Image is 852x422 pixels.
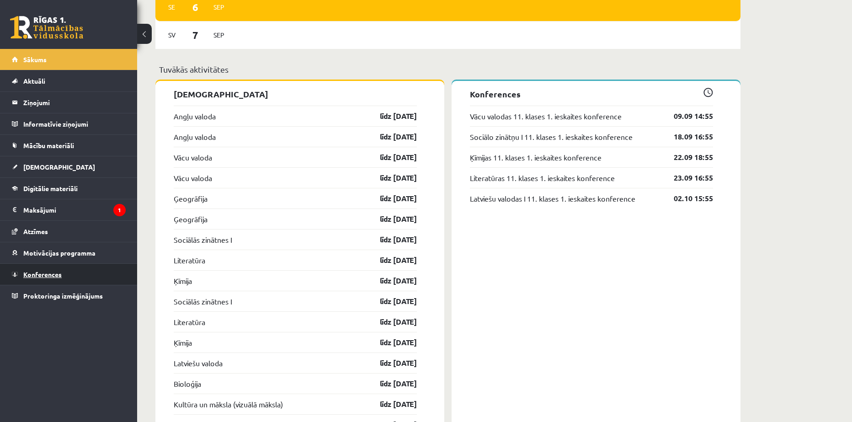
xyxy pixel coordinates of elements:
a: līdz [DATE] [364,131,417,142]
a: 18.09 16:55 [660,131,713,142]
a: 02.10 15:55 [660,193,713,204]
p: [DEMOGRAPHIC_DATA] [174,88,417,100]
a: līdz [DATE] [364,316,417,327]
legend: Maksājumi [23,199,126,220]
span: [DEMOGRAPHIC_DATA] [23,163,95,171]
a: Literatūra [174,255,205,266]
a: Ģeogrāfija [174,193,208,204]
p: Konferences [470,88,713,100]
span: Aktuāli [23,77,45,85]
a: 09.09 14:55 [660,111,713,122]
a: Sociālās zinātnes I [174,296,232,307]
a: Atzīmes [12,221,126,242]
a: Informatīvie ziņojumi [12,113,126,134]
span: Proktoringa izmēģinājums [23,292,103,300]
a: Digitālie materiāli [12,178,126,199]
a: Ziņojumi [12,92,126,113]
a: Angļu valoda [174,131,216,142]
p: Tuvākās aktivitātes [159,63,737,75]
span: 7 [181,27,210,43]
a: [DEMOGRAPHIC_DATA] [12,156,126,177]
a: līdz [DATE] [364,275,417,286]
a: Rīgas 1. Tālmācības vidusskola [10,16,83,39]
a: līdz [DATE] [364,111,417,122]
a: līdz [DATE] [364,193,417,204]
a: Sociālo zinātņu I 11. klases 1. ieskaites konference [470,131,633,142]
legend: Informatīvie ziņojumi [23,113,126,134]
a: Latviešu valodas I 11. klases 1. ieskaites konference [470,193,635,204]
a: līdz [DATE] [364,378,417,389]
span: Motivācijas programma [23,249,96,257]
legend: Ziņojumi [23,92,126,113]
a: Vācu valoda [174,172,212,183]
a: Maksājumi1 [12,199,126,220]
a: Ķīmija [174,337,192,348]
span: Konferences [23,270,62,278]
a: līdz [DATE] [364,399,417,410]
i: 1 [113,204,126,216]
a: Ķīmija [174,275,192,286]
a: Sākums [12,49,126,70]
a: Literatūras 11. klases 1. ieskaites konference [470,172,615,183]
a: Kultūra un māksla (vizuālā māksla) [174,399,283,410]
a: līdz [DATE] [364,152,417,163]
a: līdz [DATE] [364,255,417,266]
a: līdz [DATE] [364,234,417,245]
a: līdz [DATE] [364,337,417,348]
a: 23.09 16:55 [660,172,713,183]
span: Sep [209,28,229,42]
span: Sākums [23,55,47,64]
span: Atzīmes [23,227,48,235]
span: Mācību materiāli [23,141,74,150]
a: Bioloģija [174,378,201,389]
a: Aktuāli [12,70,126,91]
a: Konferences [12,264,126,285]
a: līdz [DATE] [364,214,417,224]
a: Angļu valoda [174,111,216,122]
a: Motivācijas programma [12,242,126,263]
span: Sv [162,28,181,42]
a: Latviešu valoda [174,358,223,369]
a: Vācu valodas 11. klases 1. ieskaites konference [470,111,622,122]
a: līdz [DATE] [364,358,417,369]
a: Sociālās zinātnes I [174,234,232,245]
a: 22.09 18:55 [660,152,713,163]
a: līdz [DATE] [364,172,417,183]
a: Literatūra [174,316,205,327]
a: Mācību materiāli [12,135,126,156]
a: Proktoringa izmēģinājums [12,285,126,306]
span: Digitālie materiāli [23,184,78,192]
a: Ķīmijas 11. klases 1. ieskaites konference [470,152,602,163]
a: Ģeogrāfija [174,214,208,224]
a: līdz [DATE] [364,296,417,307]
a: Vācu valoda [174,152,212,163]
